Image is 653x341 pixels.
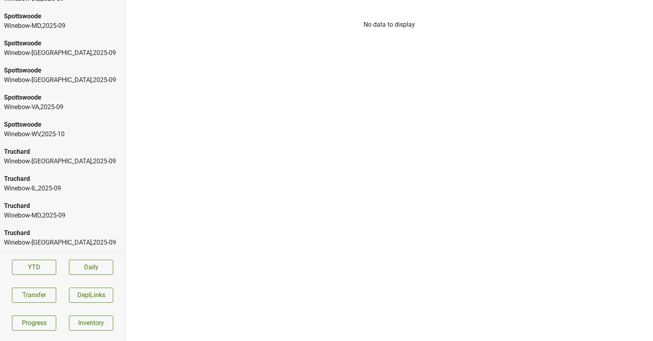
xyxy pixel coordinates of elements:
[4,48,121,58] div: Winebow-[GEOGRAPHIC_DATA] , 2025 - 09
[4,75,121,85] div: Winebow-[GEOGRAPHIC_DATA] , 2025 - 09
[4,12,121,21] div: Spottswoode
[4,147,121,157] div: Truchard
[12,288,56,303] button: Transfer
[4,129,121,139] div: Winebow-WV , 2025 - 10
[4,184,121,193] div: Winebow-IL , 2025 - 09
[4,39,121,48] div: Spottswoode
[4,174,121,184] div: Truchard
[4,201,121,211] div: Truchard
[4,66,121,75] div: Spottswoode
[126,20,653,29] div: No data to display
[4,211,121,220] div: Winebow-MD , 2025 - 09
[4,228,121,238] div: Truchard
[69,260,113,275] a: Daily
[4,21,121,31] div: Winebow-MD , 2025 - 09
[4,157,121,166] div: Winebow-[GEOGRAPHIC_DATA] , 2025 - 09
[4,120,121,129] div: Spottswoode
[12,260,56,275] a: YTD
[69,288,113,303] button: DeplLinks
[4,93,121,102] div: Spottswoode
[4,102,121,112] div: Winebow-VA , 2025 - 09
[12,316,56,331] a: Progress
[69,316,113,331] a: Inventory
[4,238,121,247] div: Winebow-[GEOGRAPHIC_DATA] , 2025 - 09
